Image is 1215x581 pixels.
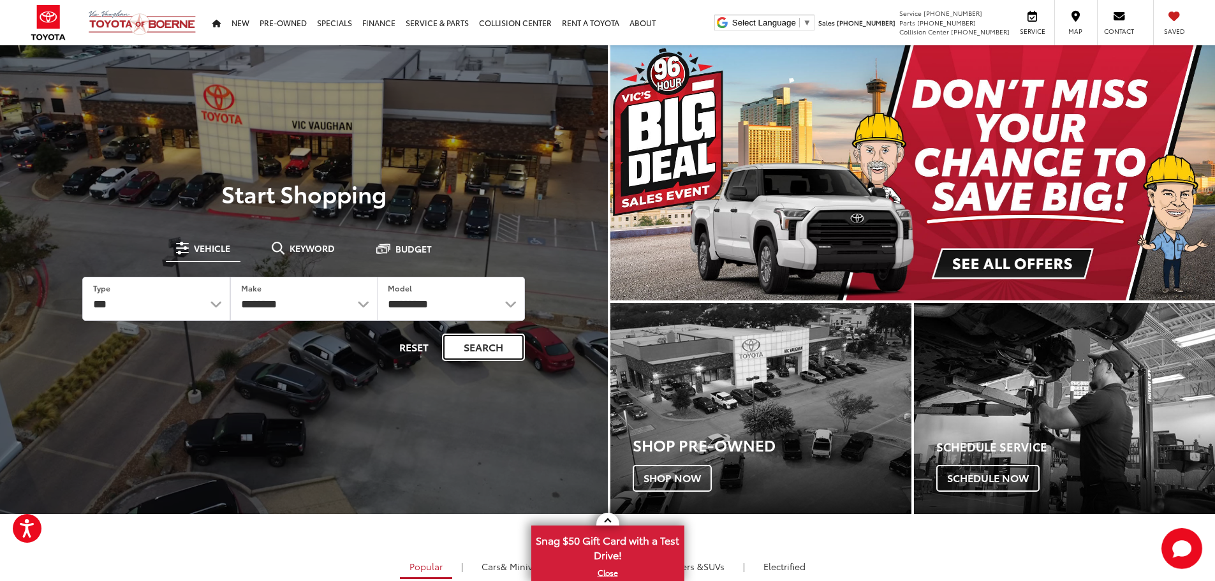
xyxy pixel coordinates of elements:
[400,555,452,579] a: Popular
[837,18,895,27] span: [PHONE_NUMBER]
[93,283,110,293] label: Type
[818,18,835,27] span: Sales
[1161,528,1202,569] button: Toggle Chat Window
[1104,27,1134,36] span: Contact
[799,18,800,27] span: ​
[936,465,1040,492] span: Schedule Now
[290,244,335,253] span: Keyword
[241,283,261,293] label: Make
[754,555,815,577] a: Electrified
[472,555,553,577] a: Cars
[442,334,525,361] button: Search
[732,18,796,27] span: Select Language
[458,560,466,573] li: |
[914,303,1215,514] div: Toyota
[951,27,1010,36] span: [PHONE_NUMBER]
[924,8,982,18] span: [PHONE_NUMBER]
[899,27,949,36] span: Collision Center
[88,10,196,36] img: Vic Vaughan Toyota of Boerne
[1160,27,1188,36] span: Saved
[194,244,230,253] span: Vehicle
[54,180,554,206] p: Start Shopping
[899,18,915,27] span: Parts
[1018,27,1047,36] span: Service
[533,527,683,566] span: Snag $50 Gift Card with a Test Drive!
[917,18,976,27] span: [PHONE_NUMBER]
[501,560,543,573] span: & Minivan
[395,244,432,253] span: Budget
[803,18,811,27] span: ▼
[899,8,922,18] span: Service
[732,18,811,27] a: Select Language​
[914,303,1215,514] a: Schedule Service Schedule Now
[1061,27,1089,36] span: Map
[388,334,439,361] button: Reset
[610,303,911,514] a: Shop Pre-Owned Shop Now
[1161,528,1202,569] svg: Start Chat
[633,436,911,453] h3: Shop Pre-Owned
[633,465,712,492] span: Shop Now
[936,441,1215,453] h4: Schedule Service
[740,560,748,573] li: |
[388,283,412,293] label: Model
[638,555,734,577] a: SUVs
[610,303,911,514] div: Toyota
